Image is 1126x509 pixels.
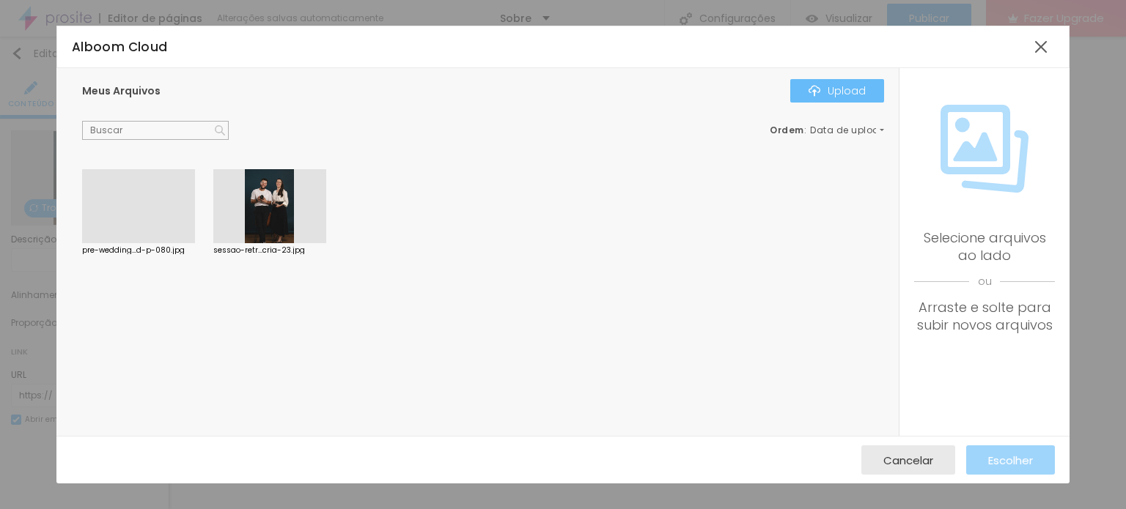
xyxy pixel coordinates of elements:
div: sessao-retr...cria-23.jpg [213,247,326,254]
button: Escolher [966,445,1055,475]
img: Icone [215,125,225,135]
div: : [770,126,884,135]
span: ou [914,264,1055,299]
div: pre-wedding...d-p-080.jpg [82,247,195,254]
span: Meus Arquivos [82,83,161,98]
button: Cancelar [861,445,955,475]
button: IconeUpload [790,79,884,103]
span: Data de upload [810,126,886,135]
span: Escolher [988,454,1033,467]
span: Ordem [770,124,804,136]
img: Icone [809,85,820,97]
input: Buscar [82,121,229,140]
div: Upload [809,85,866,97]
span: Alboom Cloud [72,38,168,56]
img: Icone [941,105,1029,193]
div: Selecione arquivos ao lado Arraste e solte para subir novos arquivos [914,229,1055,334]
span: Cancelar [883,454,933,467]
